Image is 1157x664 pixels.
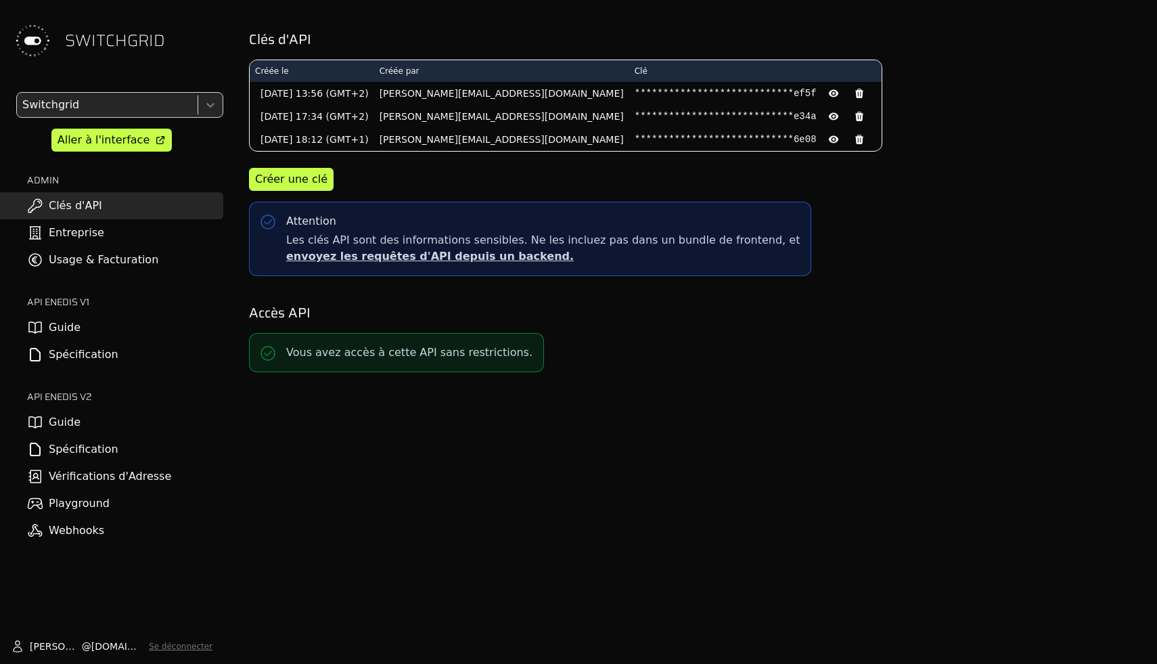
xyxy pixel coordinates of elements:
div: Attention [286,213,336,229]
button: Créer une clé [249,168,334,191]
td: [DATE] 18:12 (GMT+1) [250,128,374,151]
h2: API ENEDIS v1 [27,295,223,309]
td: [DATE] 13:56 (GMT+2) [250,82,374,105]
span: @ [82,640,91,653]
h2: ADMIN [27,173,223,187]
div: Aller à l'interface [58,132,150,148]
span: Les clés API sont des informations sensibles. Ne les incluez pas dans un bundle de frontend, et [286,232,800,265]
div: Créer une clé [255,171,327,187]
h2: API ENEDIS v2 [27,390,223,403]
button: Se déconnecter [149,641,212,652]
p: envoyez les requêtes d'API depuis un backend. [286,248,800,265]
td: [PERSON_NAME][EMAIL_ADDRESS][DOMAIN_NAME] [374,82,629,105]
a: Aller à l'interface [51,129,172,152]
h2: Clés d'API [249,30,1138,49]
span: SWITCHGRID [65,30,165,51]
h2: Accès API [249,303,1138,322]
th: Créée le [250,60,374,82]
span: [DOMAIN_NAME] [91,640,143,653]
th: Clé [629,60,882,82]
td: [DATE] 17:34 (GMT+2) [250,105,374,128]
th: Créée par [374,60,629,82]
img: Switchgrid Logo [11,19,54,62]
td: [PERSON_NAME][EMAIL_ADDRESS][DOMAIN_NAME] [374,128,629,151]
p: Vous avez accès à cette API sans restrictions. [286,345,532,361]
span: [PERSON_NAME] [30,640,82,653]
td: [PERSON_NAME][EMAIL_ADDRESS][DOMAIN_NAME] [374,105,629,128]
